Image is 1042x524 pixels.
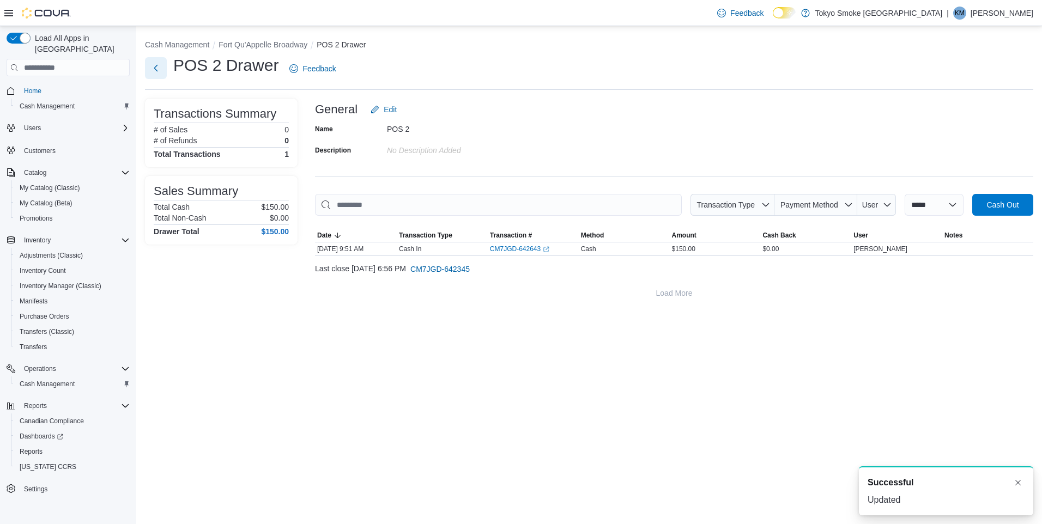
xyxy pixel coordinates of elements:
[2,83,134,99] button: Home
[672,245,695,253] span: $150.00
[270,214,289,222] p: $0.00
[15,325,130,338] span: Transfers (Classic)
[15,100,79,113] a: Cash Management
[219,40,307,49] button: Fort Qu'Appelle Broadway
[20,84,46,98] a: Home
[15,325,78,338] a: Transfers (Classic)
[20,483,52,496] a: Settings
[11,248,134,263] button: Adjustments (Classic)
[15,197,130,210] span: My Catalog (Beta)
[145,40,209,49] button: Cash Management
[20,343,47,351] span: Transfers
[285,58,340,80] a: Feedback
[15,181,130,194] span: My Catalog (Classic)
[672,231,696,240] span: Amount
[317,40,366,49] button: POS 2 Drawer
[868,476,1025,489] div: Notification
[656,288,693,298] span: Load More
[2,120,134,136] button: Users
[581,231,604,240] span: Method
[20,121,45,135] button: Users
[868,476,913,489] span: Successful
[20,462,76,471] span: [US_STATE] CCRS
[24,87,41,95] span: Home
[780,200,838,209] span: Payment Method
[24,236,51,245] span: Inventory
[397,229,488,242] button: Transaction Type
[154,136,197,145] h6: # of Refunds
[696,200,755,209] span: Transaction Type
[11,309,134,324] button: Purchase Orders
[15,310,74,323] a: Purchase Orders
[154,214,207,222] h6: Total Non-Cash
[15,445,130,458] span: Reports
[20,234,55,247] button: Inventory
[284,150,289,159] h4: 1
[317,231,331,240] span: Date
[15,212,130,225] span: Promotions
[20,282,101,290] span: Inventory Manager (Classic)
[490,231,532,240] span: Transaction #
[853,245,907,253] span: [PERSON_NAME]
[11,459,134,474] button: [US_STATE] CCRS
[315,194,682,216] input: This is a search bar. As you type, the results lower in the page will automatically filter.
[947,7,949,20] p: |
[11,376,134,392] button: Cash Management
[2,142,134,158] button: Customers
[261,203,289,211] p: $150.00
[154,203,190,211] h6: Total Cash
[20,144,60,157] a: Customers
[20,184,80,192] span: My Catalog (Classic)
[145,57,167,79] button: Next
[11,99,134,114] button: Cash Management
[20,102,75,111] span: Cash Management
[20,380,75,388] span: Cash Management
[579,229,670,242] button: Method
[387,120,533,133] div: POS 2
[15,249,130,262] span: Adjustments (Classic)
[953,7,966,20] div: Kory McNabb
[261,227,289,236] h4: $150.00
[2,165,134,180] button: Catalog
[22,8,71,19] img: Cova
[2,361,134,376] button: Operations
[11,196,134,211] button: My Catalog (Beta)
[944,231,962,240] span: Notes
[20,166,51,179] button: Catalog
[20,312,69,321] span: Purchase Orders
[20,417,84,425] span: Canadian Compliance
[20,362,60,375] button: Operations
[972,194,1033,216] button: Cash Out
[20,121,130,135] span: Users
[315,258,1033,280] div: Last close [DATE] 6:56 PM
[154,185,238,198] h3: Sales Summary
[15,377,79,391] a: Cash Management
[11,413,134,429] button: Canadian Compliance
[670,229,761,242] button: Amount
[284,136,289,145] p: 0
[986,199,1019,210] span: Cash Out
[20,399,51,412] button: Reports
[20,362,130,375] span: Operations
[868,493,1025,507] div: Updated
[20,482,130,496] span: Settings
[15,460,81,473] a: [US_STATE] CCRS
[284,125,289,134] p: 0
[15,264,70,277] a: Inventory Count
[815,7,943,20] p: Tokyo Smoke [GEOGRAPHIC_DATA]
[20,297,47,306] span: Manifests
[15,340,130,354] span: Transfers
[11,263,134,278] button: Inventory Count
[2,481,134,497] button: Settings
[154,125,187,134] h6: # of Sales
[774,194,857,216] button: Payment Method
[15,430,68,443] a: Dashboards
[20,447,43,456] span: Reports
[24,168,46,177] span: Catalog
[762,231,796,240] span: Cash Back
[15,377,130,391] span: Cash Management
[154,150,221,159] h4: Total Transactions
[11,324,134,339] button: Transfers (Classic)
[760,229,851,242] button: Cash Back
